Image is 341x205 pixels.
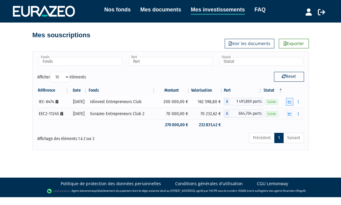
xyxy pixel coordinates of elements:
th: Fonds: activer pour trier la colonne par ordre croissant [88,85,157,96]
a: Nos fonds [104,5,131,14]
img: logo-lemonway.png [47,188,70,194]
div: Idinvest Entrepreneurs Club [90,99,154,105]
td: 200 000,00 € [156,96,191,108]
i: [Français] Personne morale [60,112,63,116]
th: Part: activer pour trier la colonne par ordre croissant [224,85,263,96]
button: Reset [274,72,304,81]
span: 1 491,869 parts [230,98,263,106]
a: FAQ [254,5,266,14]
th: Statut : activer pour trier la colonne par ordre d&eacute;croissant [263,85,283,96]
a: Voir les documents [225,39,274,48]
label: Afficher éléments [37,72,86,82]
img: 1732889491-logotype_eurazeo_blanc_rvb.png [13,6,75,17]
a: Mes investissements [191,5,245,15]
h4: Mes souscriptions [32,32,90,39]
a: CGU Lemonway [257,181,288,187]
th: Montant: activer pour trier la colonne par ordre croissant [156,85,191,96]
td: 232 831,42 € [191,120,224,130]
i: [Français] Personne morale [56,100,58,104]
div: EEC2-11245 [39,111,68,117]
span: A [224,110,230,118]
div: Affichage des éléments 1 à 2 sur 2 [37,132,143,142]
span: A [224,98,230,106]
a: Lemonway [83,189,97,193]
td: 70 232,62 € [191,108,224,120]
a: Conditions générales d'utilisation [175,181,243,187]
a: Politique de protection des données personnelles [61,181,161,187]
th: Référence : activer pour trier la colonne par ordre croissant [37,85,70,96]
div: A - Idinvest Entrepreneurs Club [224,98,263,106]
th: Date: activer pour trier la colonne par ordre croissant [70,85,88,96]
select: Afficheréléments [50,72,70,82]
a: 1 [274,133,284,143]
td: 162 598,80 € [191,96,224,108]
td: 270 000,00 € [156,120,191,130]
div: Eurazeo Entrepreneurs Club 2 [90,111,154,117]
a: Suivant [283,133,304,143]
a: Mes documents [140,5,181,14]
a: Exporter [279,39,309,48]
div: IEC-6474 [39,99,68,105]
th: Valorisation: activer pour trier la colonne par ordre croissant [191,85,224,96]
span: Valide [265,111,278,117]
span: Valide [265,99,278,105]
a: Précédent [249,133,275,143]
td: 70 000,00 € [156,108,191,120]
div: [DATE] [72,99,86,105]
a: Registre des agents financiers (Regafi) [258,189,306,193]
span: 664,704 parts [230,110,263,118]
div: - Agent de (établissement de paiement dont le siège social est situé au [STREET_ADDRESS], agréé p... [6,188,335,194]
div: A - Eurazeo Entrepreneurs Club 2 [224,110,263,118]
div: [DATE] [72,111,86,117]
